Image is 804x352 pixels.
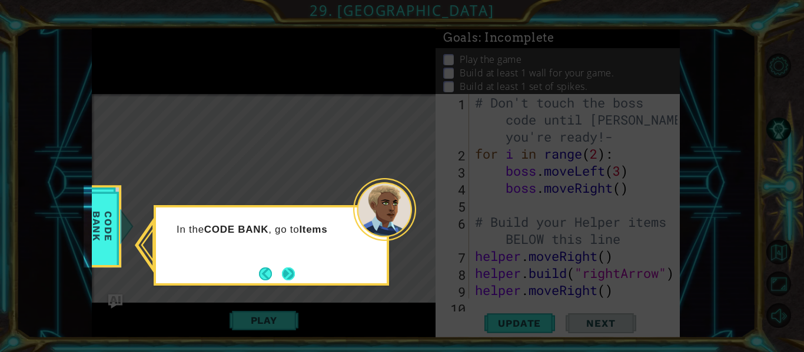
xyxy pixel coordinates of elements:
[259,267,282,280] button: Back
[177,223,353,236] p: In the , go to
[281,266,297,281] button: Next
[204,224,268,235] strong: CODE BANK
[87,193,118,260] span: Code Bank
[299,224,327,235] strong: Items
